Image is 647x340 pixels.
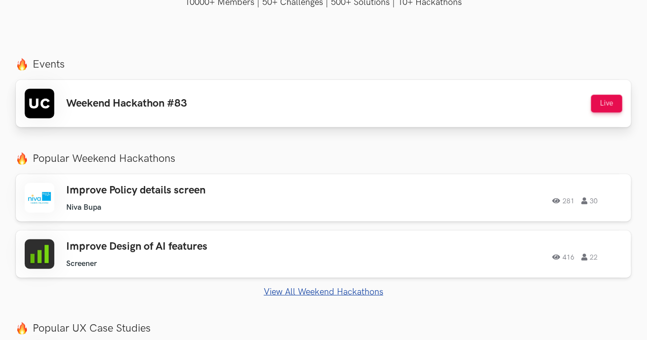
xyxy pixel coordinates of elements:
h3: Improve Policy details screen [66,184,338,197]
a: Weekend Hackathon #83 Live [16,80,631,127]
img: fire.png [16,58,28,71]
li: Screener [66,259,97,268]
label: Popular UX Case Studies [16,322,631,335]
a: Improve Design of AI features Screener 416 22 [16,230,631,278]
span: 416 [552,254,574,261]
img: fire.png [16,322,28,335]
label: Popular Weekend Hackathons [16,152,631,165]
li: Niva Bupa [66,203,101,212]
a: Improve Policy details screen Niva Bupa 281 30 [16,174,631,222]
img: fire.png [16,152,28,165]
span: 22 [581,254,598,261]
h3: Weekend Hackathon #83 [66,97,187,110]
span: 281 [552,197,574,204]
a: View All Weekend Hackathons [16,287,631,297]
button: Live [591,95,622,113]
h3: Improve Design of AI features [66,240,338,253]
label: Events [16,58,631,71]
span: 30 [581,197,598,204]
